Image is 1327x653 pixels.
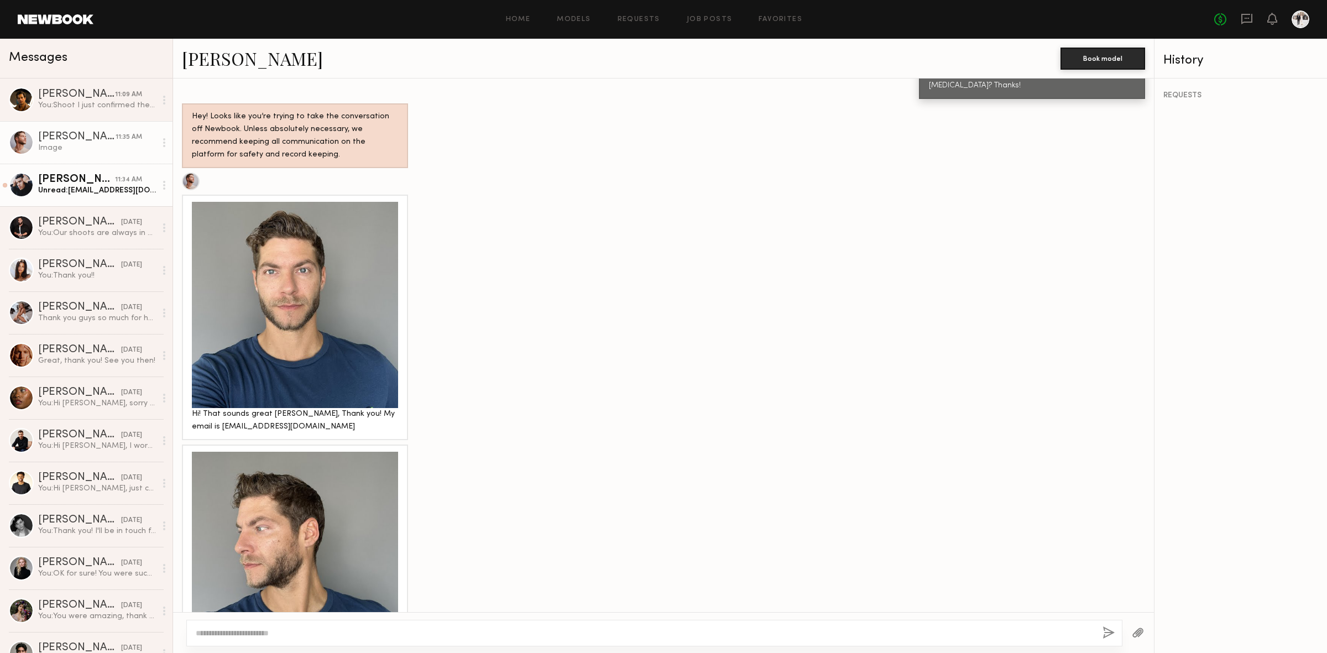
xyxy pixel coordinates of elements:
div: [DATE] [121,515,142,526]
div: Unread: [EMAIL_ADDRESS][DOMAIN_NAME] [38,185,156,196]
div: [PERSON_NAME] [38,302,121,313]
a: Models [557,16,591,23]
div: [DATE] [121,430,142,441]
a: Favorites [759,16,802,23]
div: [PERSON_NAME] [38,430,121,441]
div: [PERSON_NAME] [38,89,115,100]
div: You: You were amazing, thank you!! [38,611,156,621]
div: You: Shoot I just confirmed the 17th. Can't move it. Will teach out in the future if something el... [38,100,156,111]
a: Job Posts [687,16,733,23]
div: [DATE] [121,345,142,356]
div: 11:09 AM [115,90,142,100]
div: Great, thank you! See you then! [38,356,156,366]
div: Hey! Looks like you’re trying to take the conversation off Newbook. Unless absolutely necessary, ... [192,111,398,161]
div: [PERSON_NAME] [38,217,121,228]
div: [DATE] [121,600,142,611]
div: [PERSON_NAME] [38,557,121,568]
div: [PERSON_NAME] [38,132,116,143]
a: Requests [618,16,660,23]
div: [PERSON_NAME] [38,174,115,185]
span: Messages [9,51,67,64]
div: You: Hi [PERSON_NAME], I work for a men's suit company and we are planning a shoot. Can you pleas... [38,441,156,451]
a: [PERSON_NAME] [182,46,323,70]
div: [PERSON_NAME] [38,472,121,483]
div: You: Thank you! I'll be in touch for future shoots! [38,526,156,536]
div: [PERSON_NAME] [38,344,121,356]
div: REQUESTS [1163,92,1318,100]
div: [DATE] [121,260,142,270]
div: 11:35 AM [116,132,142,143]
div: [PERSON_NAME] [38,387,121,398]
div: [DATE] [121,558,142,568]
div: You: Our shoots are always in SoCal so SoCal is ideal but if their rate is reasonable and they ca... [38,228,156,238]
div: [PERSON_NAME] [38,600,121,611]
div: [DATE] [121,217,142,228]
div: You: Hi [PERSON_NAME], just checking in to see if you got my message about our prom shoot, we'd l... [38,483,156,494]
div: [PERSON_NAME] [38,259,121,270]
a: Book model [1060,53,1145,62]
div: Hi! That sounds great [PERSON_NAME], Thank you! My email is [EMAIL_ADDRESS][DOMAIN_NAME] [192,408,398,433]
div: [DATE] [121,388,142,398]
div: History [1163,54,1318,67]
div: [DATE] [121,473,142,483]
div: [DATE] [121,302,142,313]
button: Book model [1060,48,1145,70]
div: Image [38,143,156,153]
div: [PERSON_NAME] [38,515,121,526]
div: You: Hi [PERSON_NAME], sorry I forgot to cancel the booking after the product fitting did not wor... [38,398,156,409]
div: You: Thank you!! [38,270,156,281]
div: Thank you guys so much for having me. Was such a fun day! [38,313,156,323]
a: Home [506,16,531,23]
div: 11:34 AM [115,175,142,185]
div: You: OK for sure! You were such a professional, it was wonderful to work with you! [38,568,156,579]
